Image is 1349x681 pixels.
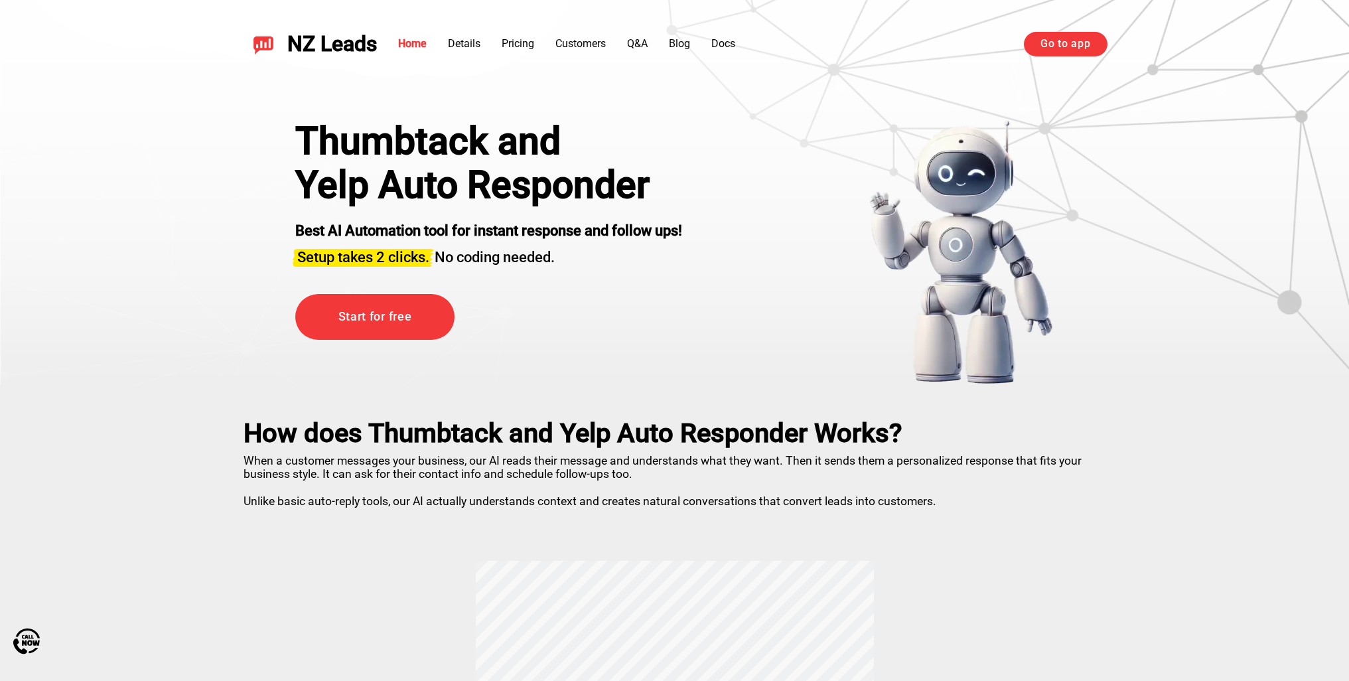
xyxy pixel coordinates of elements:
[287,32,377,56] span: NZ Leads
[295,241,682,267] h3: No coding needed.
[1024,32,1107,56] a: Go to app
[669,37,690,50] a: Blog
[869,119,1054,385] img: yelp bot
[244,449,1106,508] p: When a customer messages your business, our AI reads their message and understands what they want...
[244,418,1106,449] h2: How does Thumbtack and Yelp Auto Responder Works?
[295,222,682,239] strong: Best AI Automation tool for instant response and follow ups!
[448,37,480,50] a: Details
[398,37,427,50] a: Home
[295,294,455,340] a: Start for free
[253,33,274,54] img: NZ Leads logo
[711,37,735,50] a: Docs
[13,628,40,654] img: Call Now
[502,37,534,50] a: Pricing
[297,249,429,265] span: Setup takes 2 clicks.
[295,163,682,207] h1: Yelp Auto Responder
[295,119,682,163] div: Thumbtack and
[627,37,648,50] a: Q&A
[555,37,606,50] a: Customers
